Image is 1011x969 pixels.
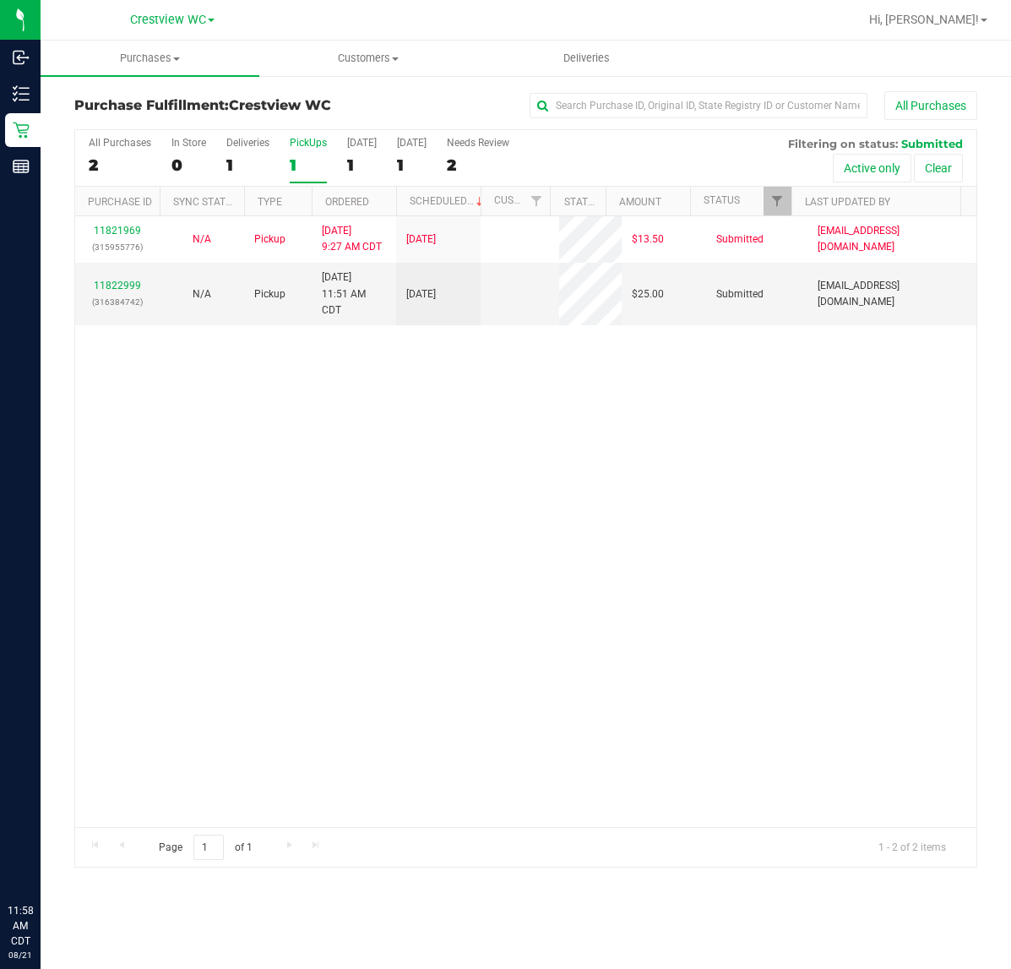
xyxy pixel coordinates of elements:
a: Filter [764,187,791,215]
span: [DATE] [406,286,436,302]
span: [EMAIL_ADDRESS][DOMAIN_NAME] [818,278,966,310]
span: Submitted [716,286,764,302]
span: Crestview WC [130,13,206,27]
div: 2 [447,155,509,175]
a: Type [258,196,282,208]
a: Customers [259,41,478,76]
span: Customers [260,51,477,66]
input: 1 [193,835,224,861]
div: 1 [397,155,427,175]
span: Page of 1 [144,835,266,861]
p: (315955776) [85,239,149,255]
div: 0 [171,155,206,175]
a: Last Updated By [805,196,890,208]
a: 11821969 [94,225,141,237]
span: $25.00 [632,286,664,302]
span: Hi, [PERSON_NAME]! [869,13,979,26]
a: Status [704,194,740,206]
span: Pickup [254,231,285,248]
a: Deliveries [477,41,696,76]
span: Filtering on status: [788,137,898,150]
span: Submitted [716,231,764,248]
a: Customer [494,194,546,206]
div: Needs Review [447,137,509,149]
button: N/A [193,231,211,248]
a: Scheduled [410,195,486,207]
div: 1 [226,155,269,175]
button: Clear [914,154,963,182]
span: Purchases [41,51,259,66]
span: Not Applicable [193,288,211,300]
a: 11822999 [94,280,141,291]
span: [DATE] [406,231,436,248]
span: [EMAIL_ADDRESS][DOMAIN_NAME] [818,223,966,255]
span: [DATE] 9:27 AM CDT [322,223,382,255]
div: 1 [347,155,377,175]
span: [DATE] 11:51 AM CDT [322,269,386,318]
a: Purchase ID [88,196,152,208]
div: 1 [290,155,327,175]
inline-svg: Inbound [13,49,30,66]
inline-svg: Retail [13,122,30,139]
div: [DATE] [397,137,427,149]
span: Pickup [254,286,285,302]
a: Sync Status [173,196,238,208]
a: Amount [619,196,661,208]
inline-svg: Inventory [13,85,30,102]
p: (316384742) [85,294,149,310]
div: All Purchases [89,137,151,149]
button: Active only [833,154,911,182]
span: Crestview WC [229,97,331,113]
iframe: Resource center [17,834,68,885]
div: In Store [171,137,206,149]
p: 08/21 [8,949,33,961]
inline-svg: Reports [13,158,30,175]
div: [DATE] [347,137,377,149]
div: PickUps [290,137,327,149]
h3: Purchase Fulfillment: [74,98,375,113]
button: N/A [193,286,211,302]
div: 2 [89,155,151,175]
span: 1 - 2 of 2 items [865,835,959,860]
a: Purchases [41,41,259,76]
span: Submitted [901,137,963,150]
a: Filter [522,187,550,215]
p: 11:58 AM CDT [8,903,33,949]
input: Search Purchase ID, Original ID, State Registry ID or Customer Name... [530,93,867,118]
a: Ordered [325,196,369,208]
span: Deliveries [541,51,633,66]
div: Deliveries [226,137,269,149]
button: All Purchases [884,91,977,120]
span: $13.50 [632,231,664,248]
span: Not Applicable [193,233,211,245]
a: State Registry ID [564,196,653,208]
